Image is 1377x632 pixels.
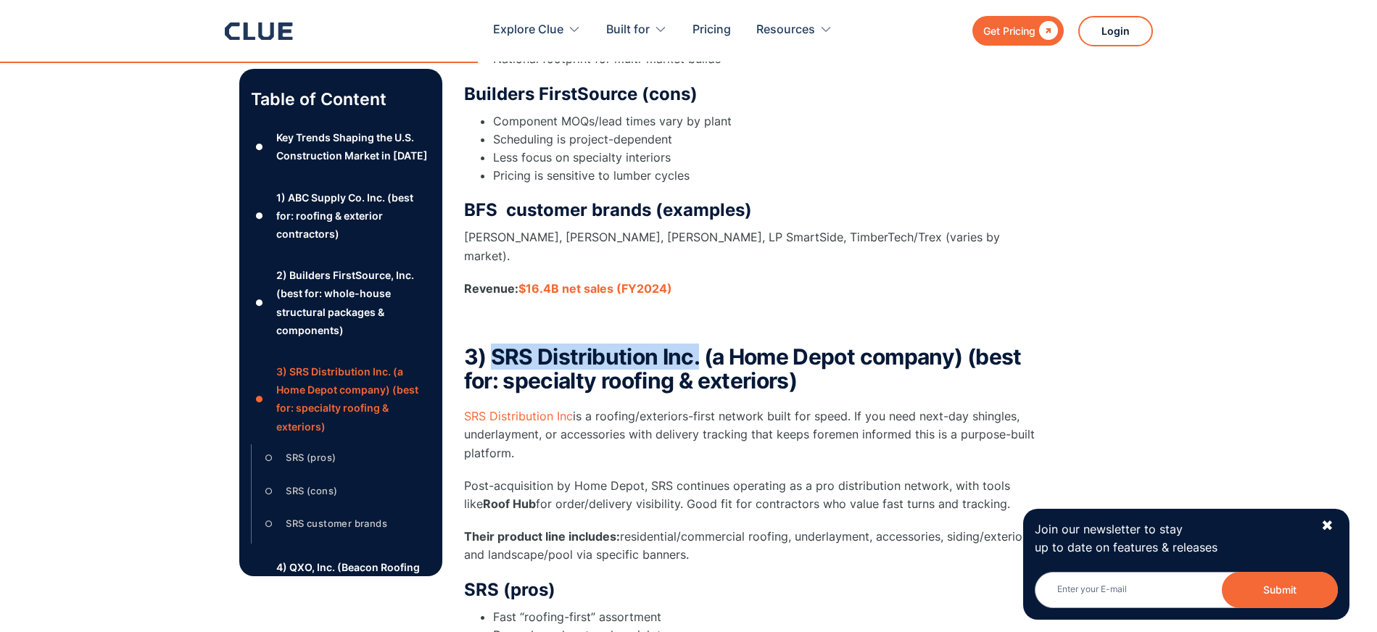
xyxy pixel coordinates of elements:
[276,558,430,613] div: 4) QXO, Inc. (Beacon Roofing Supply) (best for: exteriors at scale with pro tools)
[1078,16,1153,46] a: Login
[464,409,573,423] a: SRS Distribution Inc
[756,7,832,53] div: Resources
[464,281,518,296] strong: Revenue:
[251,136,268,158] div: ●
[286,449,336,467] div: SRS (pros)
[251,362,431,436] a: ●3) SRS Distribution Inc. (a Home Depot company) (best for: specialty roofing & exteriors)
[251,188,431,244] a: ●1) ABC Supply Co. Inc. (best for: roofing & exterior contractors)
[260,447,278,469] div: ○
[260,447,418,469] a: ○SRS (pros)
[464,528,1044,564] p: residential/commercial roofing, underlayment, accessories, siding/exteriors, and landscape/pool v...
[251,292,268,314] div: ●
[260,480,278,502] div: ○
[286,515,387,533] div: SRS customer brands
[606,7,650,53] div: Built for
[251,266,431,339] a: ●2) Builders FirstSource, Inc. (best for: whole-house structural packages & components)
[251,128,431,165] a: ●Key Trends Shaping the U.S. Construction Market in [DATE]
[464,199,752,220] strong: BFS customer brands (examples)
[692,7,731,53] a: Pricing
[483,496,536,511] strong: Roof Hub
[1321,517,1333,535] div: ✖
[493,167,1044,185] li: Pricing is sensitive to lumber cycles
[1035,22,1058,40] div: 
[464,579,555,600] strong: SRS (pros)
[756,7,815,53] div: Resources
[260,513,278,535] div: ○
[493,7,581,53] div: Explore Clue
[518,281,672,296] a: $16.4B net sales (FY2024)
[260,513,418,535] a: ○SRS customer brands
[276,188,430,244] div: 1) ABC Supply Co. Inc. (best for: roofing & exterior contractors)
[1035,520,1307,557] p: Join our newsletter to stay up to date on features & releases
[251,205,268,227] div: ●
[606,7,667,53] div: Built for
[972,16,1064,46] a: Get Pricing
[493,112,1044,130] li: Component MOQs/lead times vary by plant
[1035,572,1338,608] input: Enter your E-mail
[251,88,431,111] p: Table of Content
[493,608,1044,626] li: Fast “roofing-first” assortment
[464,312,1044,330] p: ‍
[493,149,1044,167] li: Less focus on specialty interiors
[464,83,698,104] strong: Builders FirstSource (cons)
[251,558,431,613] a: ●4) QXO, Inc. (Beacon Roofing Supply) (best for: exteriors at scale with pro tools)
[276,128,430,165] div: Key Trends Shaping the U.S. Construction Market in [DATE]
[286,482,337,500] div: SRS (cons)
[1222,572,1338,608] button: Submit
[983,22,1035,40] div: Get Pricing
[493,130,1044,149] li: Scheduling is project-dependent
[276,266,430,339] div: 2) Builders FirstSource, Inc. (best for: whole-house structural packages & components)
[251,388,268,410] div: ●
[464,529,620,544] strong: Their product line includes:
[260,480,418,502] a: ○SRS (cons)
[464,228,1044,265] p: [PERSON_NAME], [PERSON_NAME], [PERSON_NAME], LP SmartSide, TimberTech/Trex (varies by market).
[464,344,1022,394] strong: 3) SRS Distribution Inc. (a Home Depot company) (best for: specialty roofing & exteriors)
[464,477,1044,513] p: Post-acquisition by Home Depot, SRS continues operating as a pro distribution network, with tools...
[251,575,268,596] div: ●
[493,7,563,53] div: Explore Clue
[464,407,1044,462] p: is a roofing/exteriors-first network built for speed. If you need next-day shingles, underlayment...
[276,362,430,436] div: 3) SRS Distribution Inc. (a Home Depot company) (best for: specialty roofing & exteriors)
